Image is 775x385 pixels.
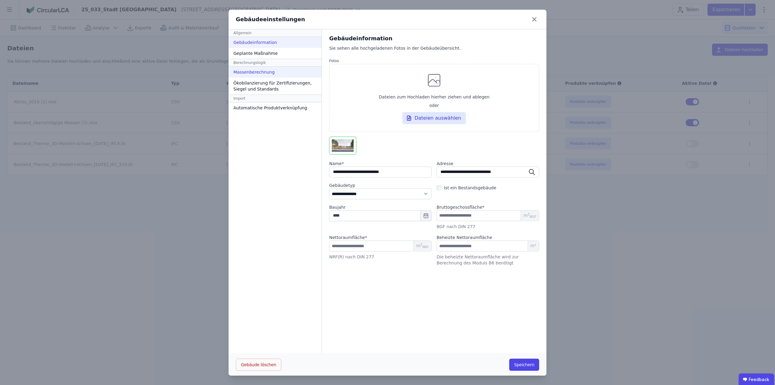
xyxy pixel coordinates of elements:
div: BGF nach DIN 277 [437,224,539,230]
div: Allgemein [229,29,322,37]
sup: 2 [420,243,422,246]
sup: 2 [528,212,530,216]
div: Massenberechnung [229,67,322,78]
span: m [416,243,429,249]
div: Die beheizte Nettoraumfläche wird zur Berechnung des Moduls B6 benötigt [437,254,539,266]
div: Berechnungslogik [229,59,322,67]
span: Dateien zum Hochladen hierher ziehen und ablegen [379,94,490,100]
button: Gebäude löschen [236,359,281,371]
label: Adresse [437,161,539,167]
label: audits.requiredField [329,234,367,241]
label: audits.requiredField [437,204,484,210]
div: Automatische Produktverknüpfung [229,102,322,113]
div: Import [229,95,322,102]
label: Baujahr [329,204,432,210]
div: NRF(R) nach DIN 277 [329,254,432,260]
button: Speichern [509,359,539,371]
div: Gebäudeeinstellungen [236,15,305,24]
div: Gebäudeinformation [329,34,539,43]
label: Gebäudetyp [329,182,432,188]
div: Gebäudeinformation [229,37,322,48]
label: Fotos [329,58,539,63]
div: Sie sehen alle hochgeladenen Fotos in der Gebäudeübersicht. [329,45,539,57]
label: Ist ein Bestandsgebäude [441,185,496,191]
span: oder [429,102,439,108]
span: m [523,212,536,218]
span: m² [528,241,539,251]
label: Beheizte Nettoraumfläche [437,234,492,241]
sub: BGF [530,215,536,218]
div: Ökobilanzierung für Zertifizierungen, Siegel und Standards [229,78,322,95]
div: Geplante Maßnahme [229,48,322,59]
label: audits.requiredField [329,161,432,167]
div: Dateien auswählen [402,112,466,124]
sub: NRF [422,245,429,249]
